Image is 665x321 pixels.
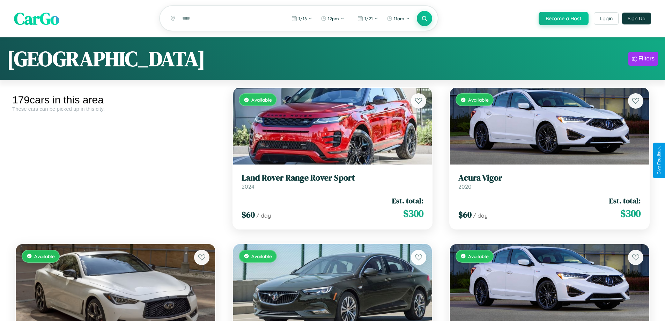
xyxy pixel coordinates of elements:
div: Filters [638,55,655,62]
span: $ 60 [242,209,255,220]
h3: Acura Vigor [458,173,641,183]
span: Available [251,97,272,103]
span: 2024 [242,183,254,190]
span: Available [468,253,489,259]
span: $ 60 [458,209,472,220]
button: Filters [628,52,658,66]
h1: [GEOGRAPHIC_DATA] [7,44,205,73]
a: Land Rover Range Rover Sport2024 [242,173,424,190]
span: / day [256,212,271,219]
span: 11am [394,16,404,21]
button: Sign Up [622,13,651,24]
button: Login [594,12,619,25]
h3: Land Rover Range Rover Sport [242,173,424,183]
span: $ 300 [620,206,641,220]
span: 1 / 16 [298,16,307,21]
span: Est. total: [609,196,641,206]
span: CarGo [14,7,59,30]
span: 1 / 21 [364,16,373,21]
span: / day [473,212,488,219]
span: Available [468,97,489,103]
div: 179 cars in this area [12,94,219,106]
span: 2020 [458,183,472,190]
button: 11am [383,13,413,24]
div: These cars can be picked up in this city. [12,106,219,112]
span: Est. total: [392,196,423,206]
span: $ 300 [403,206,423,220]
button: 1/16 [288,13,316,24]
a: Acura Vigor2020 [458,173,641,190]
button: 12pm [317,13,348,24]
span: 12pm [328,16,339,21]
button: 1/21 [354,13,382,24]
span: Available [251,253,272,259]
div: Give Feedback [657,146,662,175]
span: Available [34,253,55,259]
button: Become a Host [539,12,589,25]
